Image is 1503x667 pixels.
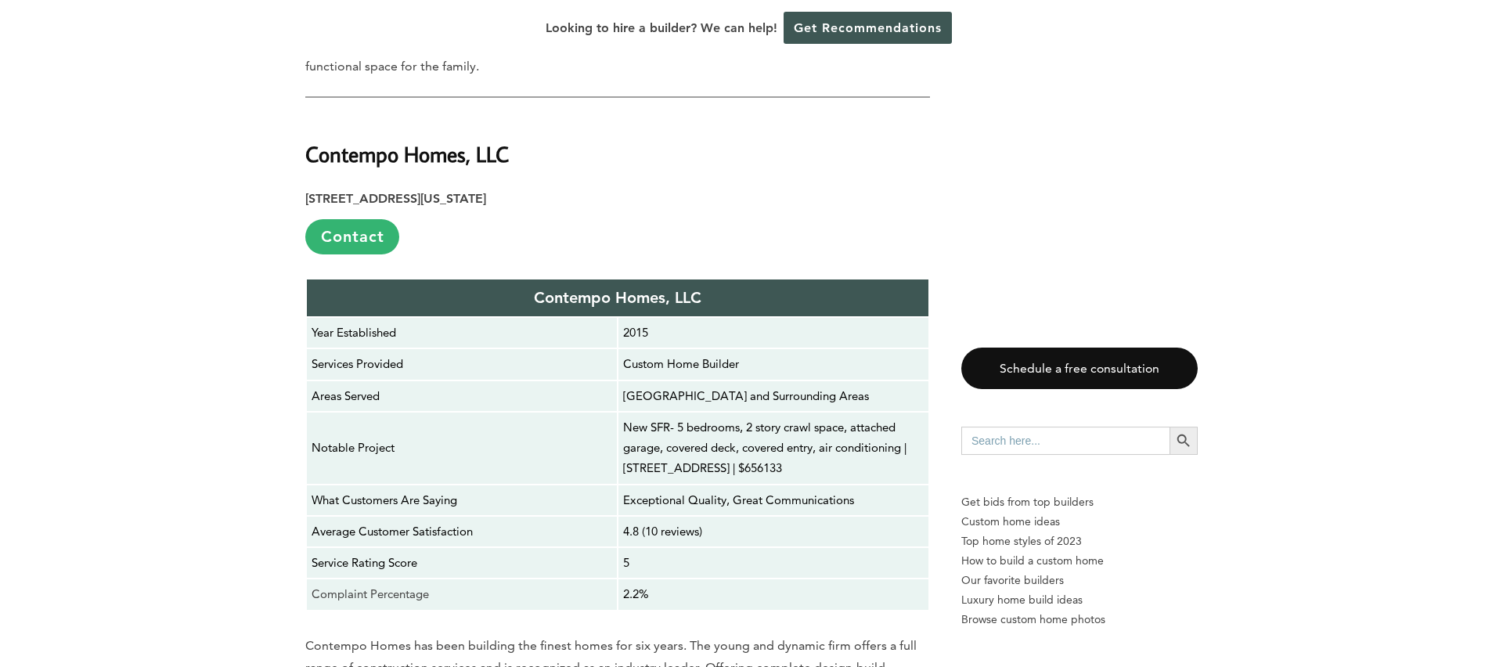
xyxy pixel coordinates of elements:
p: 2.2% [623,584,924,604]
a: Get Recommendations [784,12,952,44]
strong: [STREET_ADDRESS][US_STATE] [305,191,486,206]
a: Schedule a free consultation [961,348,1198,389]
a: Contact [305,219,399,254]
p: Complaint Percentage [312,584,612,604]
input: Search here... [961,427,1170,455]
a: Top home styles of 2023 [961,532,1198,551]
p: What Customers Are Saying [312,490,612,510]
a: Luxury home build ideas [961,590,1198,610]
p: Exceptional Quality, Great Communications [623,490,924,510]
p: Get bids from top builders [961,492,1198,512]
a: Our favorite builders [961,571,1198,590]
p: Average Customer Satisfaction [312,521,612,542]
p: Service Rating Score [312,553,612,573]
a: Custom home ideas [961,512,1198,532]
strong: Contempo Homes, LLC [305,140,509,168]
p: [GEOGRAPHIC_DATA] and Surrounding Areas [623,386,924,406]
p: Services Provided [312,354,612,374]
a: How to build a custom home [961,551,1198,571]
p: 2015 [623,323,924,343]
p: Notable Project [312,438,612,458]
svg: Search [1175,432,1192,449]
p: Areas Served [312,386,612,406]
p: 5 [623,553,924,573]
p: Custom Home Builder [623,354,924,374]
a: Browse custom home photos [961,610,1198,629]
p: Year Established [312,323,612,343]
p: New SFR- 5 bedrooms, 2 story crawl space, attached garage, covered deck, covered entry, air condi... [623,417,924,479]
p: 4.8 (10 reviews) [623,521,924,542]
strong: Contempo Homes, LLC [534,288,701,307]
